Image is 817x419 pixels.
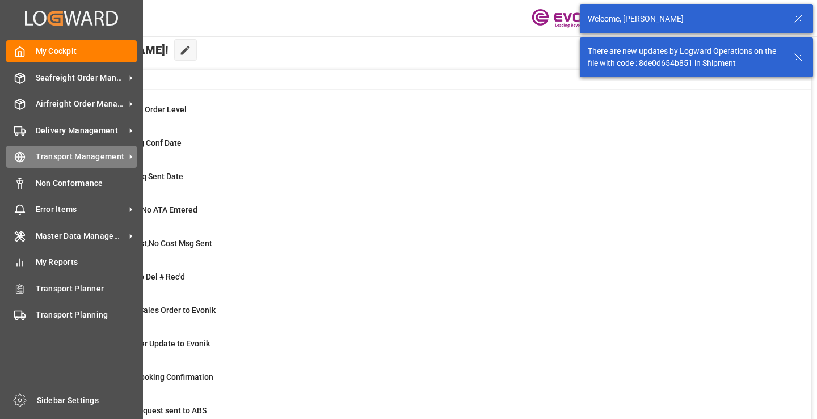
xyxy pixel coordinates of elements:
span: ETD>3 Days Past,No Cost Msg Sent [86,239,212,248]
a: 0MOT Missing at Order LevelSales Order-IVPO [58,104,797,128]
img: Evonik-brand-mark-Deep-Purple-RGB.jpeg_1700498283.jpeg [532,9,605,28]
a: 17ABS: No Init Bkg Conf DateShipment [58,137,797,161]
div: Welcome, [PERSON_NAME] [588,13,783,25]
span: Transport Planning [36,309,137,321]
a: 37ABS: Missing Booking ConfirmationShipment [58,371,797,395]
span: Master Data Management [36,230,125,242]
span: Non Conformance [36,177,137,189]
span: Pending Bkg Request sent to ABS [86,406,207,415]
a: 21ETD>3 Days Past,No Cost Msg SentShipment [58,238,797,261]
span: Seafreight Order Management [36,72,125,84]
a: 0Error Sales Order Update to EvonikShipment [58,338,797,362]
a: Transport Planner [6,277,137,299]
span: Error Sales Order Update to Evonik [86,339,210,348]
span: ABS: Missing Booking Confirmation [86,373,213,382]
a: 1Error on Initial Sales Order to EvonikShipment [58,304,797,328]
span: Hello [PERSON_NAME]! [47,39,169,61]
a: My Reports [6,251,137,273]
span: My Cockpit [36,45,137,57]
a: 8ETA > 10 Days , No ATA EnteredShipment [58,204,797,228]
span: Error on Initial Sales Order to Evonik [86,306,216,315]
span: Transport Management [36,151,125,163]
div: There are new updates by Logward Operations on the file with code : 8de0d654b851 in Shipment [588,45,783,69]
span: Transport Planner [36,283,137,295]
a: 4ABS: No Bkg Req Sent DateShipment [58,171,797,194]
span: Airfreight Order Management [36,98,125,110]
a: My Cockpit [6,40,137,62]
span: My Reports [36,256,137,268]
a: Transport Planning [6,304,137,326]
span: Delivery Management [36,125,125,137]
a: 6ETD < 3 Days,No Del # Rec'dShipment [58,271,797,295]
span: Sidebar Settings [37,395,138,407]
span: Error Items [36,204,125,215]
a: Non Conformance [6,172,137,194]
